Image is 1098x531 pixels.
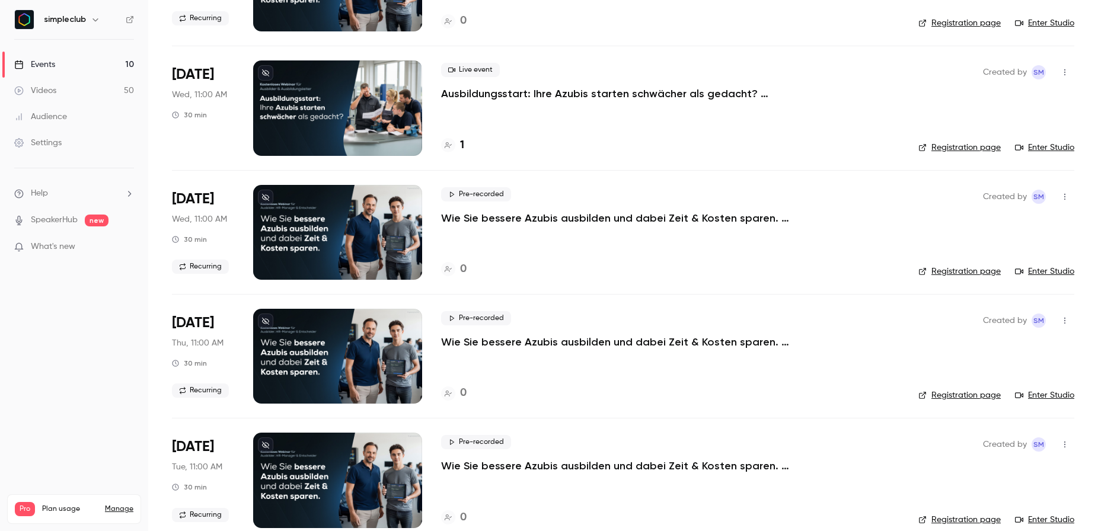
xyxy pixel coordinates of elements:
[172,314,214,332] span: [DATE]
[172,359,207,368] div: 30 min
[460,261,467,277] h4: 0
[172,437,214,456] span: [DATE]
[14,59,55,71] div: Events
[172,11,229,25] span: Recurring
[172,190,214,209] span: [DATE]
[441,211,797,225] a: Wie Sie bessere Azubis ausbilden und dabei Zeit & Kosten sparen. (Mittwoch, 11:00 Uhr)
[172,60,234,155] div: Sep 17 Wed, 11:00 AM (Europe/Berlin)
[441,510,467,526] a: 0
[918,265,1001,277] a: Registration page
[441,459,797,473] a: Wie Sie bessere Azubis ausbilden und dabei Zeit & Kosten sparen. (Dienstag, 11:00 Uhr)
[1015,514,1074,526] a: Enter Studio
[460,137,464,153] h4: 1
[14,187,134,200] li: help-dropdown-opener
[172,433,234,527] div: Sep 23 Tue, 11:00 AM (Europe/Berlin)
[441,137,464,153] a: 1
[14,111,67,123] div: Audience
[172,260,229,274] span: Recurring
[1015,17,1074,29] a: Enter Studio
[1015,389,1074,401] a: Enter Studio
[918,142,1001,153] a: Registration page
[918,514,1001,526] a: Registration page
[983,190,1027,204] span: Created by
[441,261,467,277] a: 0
[172,383,229,398] span: Recurring
[441,435,511,449] span: Pre-recorded
[460,510,467,526] h4: 0
[120,242,134,252] iframe: Noticeable Trigger
[172,110,207,120] div: 30 min
[1032,437,1046,452] span: simpleclub Marketing
[31,214,78,226] a: SpeakerHub
[983,437,1027,452] span: Created by
[918,17,1001,29] a: Registration page
[44,14,86,25] h6: simpleclub
[1015,265,1074,277] a: Enter Studio
[441,87,797,101] a: Ausbildungsstart: Ihre Azubis starten schwächer als gedacht? ([DATE])
[1033,314,1044,328] span: sM
[31,187,48,200] span: Help
[1032,314,1046,328] span: simpleclub Marketing
[172,461,222,473] span: Tue, 11:00 AM
[441,63,500,77] span: Live event
[441,13,467,29] a: 0
[15,502,35,516] span: Pro
[983,65,1027,79] span: Created by
[441,187,511,201] span: Pre-recorded
[172,213,227,225] span: Wed, 11:00 AM
[172,482,207,492] div: 30 min
[918,389,1001,401] a: Registration page
[15,10,34,29] img: simpleclub
[172,65,214,84] span: [DATE]
[460,13,467,29] h4: 0
[1033,190,1044,204] span: sM
[172,185,234,280] div: Sep 17 Wed, 11:00 AM (Europe/Berlin)
[172,309,234,404] div: Sep 18 Thu, 11:00 AM (Europe/Berlin)
[14,85,56,97] div: Videos
[1015,142,1074,153] a: Enter Studio
[460,385,467,401] h4: 0
[172,89,227,101] span: Wed, 11:00 AM
[1032,65,1046,79] span: simpleclub Marketing
[441,335,797,349] a: Wie Sie bessere Azubis ausbilden und dabei Zeit & Kosten sparen. (Donnerstag, 11:00 Uhr)
[42,504,98,514] span: Plan usage
[85,215,108,226] span: new
[983,314,1027,328] span: Created by
[1033,65,1044,79] span: sM
[441,385,467,401] a: 0
[172,337,224,349] span: Thu, 11:00 AM
[172,508,229,522] span: Recurring
[1033,437,1044,452] span: sM
[14,137,62,149] div: Settings
[1032,190,1046,204] span: simpleclub Marketing
[31,241,75,253] span: What's new
[441,311,511,325] span: Pre-recorded
[105,504,133,514] a: Manage
[172,235,207,244] div: 30 min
